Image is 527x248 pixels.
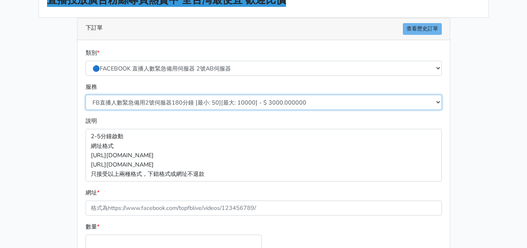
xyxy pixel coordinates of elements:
[86,48,99,58] label: 類別
[86,222,99,231] label: 數量
[403,23,442,35] a: 查看歷史訂單
[86,201,442,216] input: 格式為https://www.facebook.com/topfblive/videos/123456789/
[86,82,97,92] label: 服務
[86,116,97,126] label: 說明
[86,129,442,181] p: 2-5分鐘啟動 網址格式 [URL][DOMAIN_NAME] [URL][DOMAIN_NAME] 只接受以上兩種格式，下錯格式或網址不退款
[77,18,450,40] div: 下訂單
[86,188,99,197] label: 網址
